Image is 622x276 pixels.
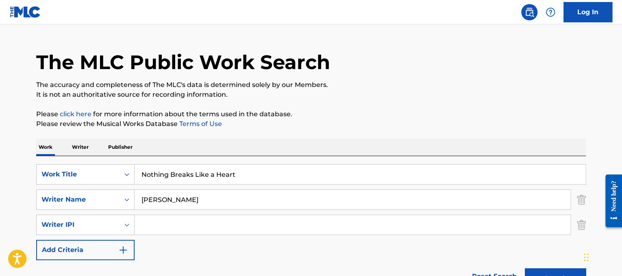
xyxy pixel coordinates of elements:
a: Terms of Use [178,120,222,128]
p: The accuracy and completeness of The MLC's data is determined solely by our Members. [36,80,586,90]
div: Drag [584,245,589,269]
a: Public Search [521,4,537,20]
h1: The MLC Public Work Search [36,50,330,74]
button: Add Criteria [36,240,135,260]
p: Publisher [106,139,135,156]
iframe: Chat Widget [581,237,622,276]
div: Work Title [41,170,115,179]
img: Delete Criterion [577,215,586,235]
div: Writer IPI [41,220,115,230]
img: 9d2ae6d4665cec9f34b9.svg [118,245,128,255]
p: Writer [70,139,91,156]
p: Please for more information about the terms used in the database. [36,109,586,119]
iframe: Resource Center [599,168,622,234]
p: Please review the Musical Works Database [36,119,586,129]
p: Work [36,139,55,156]
p: It is not an authoritative source for recording information. [36,90,586,100]
a: click here [60,110,91,118]
div: Writer Name [41,195,115,204]
a: Log In [563,2,612,22]
img: Delete Criterion [577,189,586,210]
img: search [524,7,534,17]
div: Help [542,4,559,20]
img: help [546,7,555,17]
img: MLC Logo [10,6,41,18]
